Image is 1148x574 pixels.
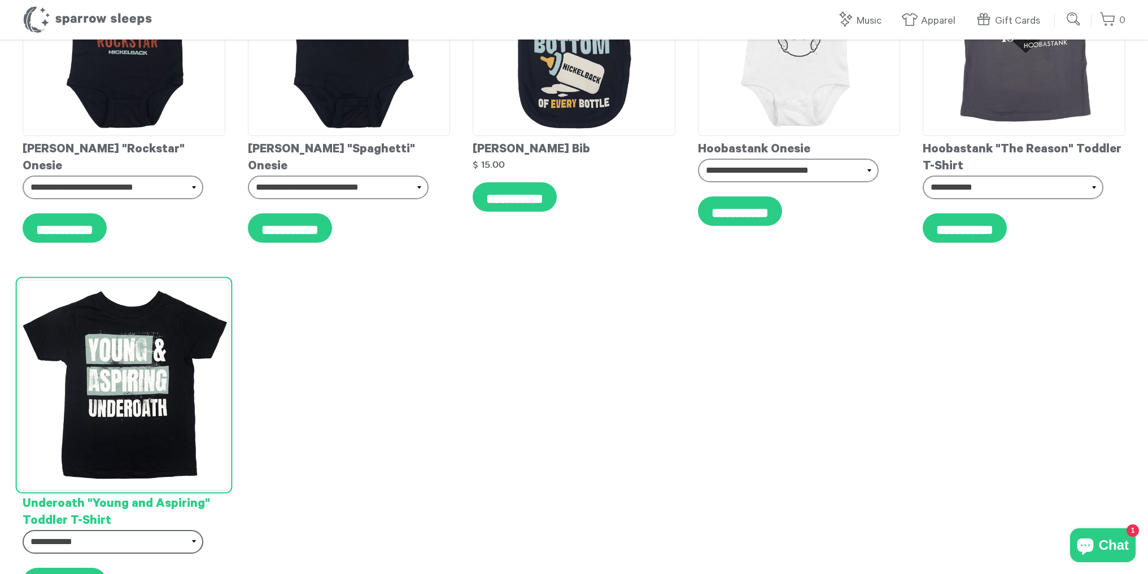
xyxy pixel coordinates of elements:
[23,6,152,34] h1: Sparrow Sleeps
[975,9,1046,33] a: Gift Cards
[1099,8,1125,33] a: 0
[923,136,1125,176] div: Hoobastank "The Reason" Toddler T-Shirt
[473,160,505,169] strong: $ 15.00
[248,136,451,176] div: [PERSON_NAME] "Spaghetti" Onesie
[23,490,225,530] div: Underoath "Young and Aspiring" Toddler T-Shirt
[19,280,229,490] img: Underoath-ToddlerT-shirt_e78959a8-87e6-4113-b351-bbb82bfaa7ef_grande.jpg
[23,136,225,176] div: [PERSON_NAME] "Rockstar" Onesie
[698,136,901,159] div: Hoobastank Onesie
[1063,8,1085,30] input: Submit
[1067,528,1139,565] inbox-online-store-chat: Shopify online store chat
[901,9,961,33] a: Apparel
[837,9,887,33] a: Music
[473,136,675,159] div: [PERSON_NAME] Bib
